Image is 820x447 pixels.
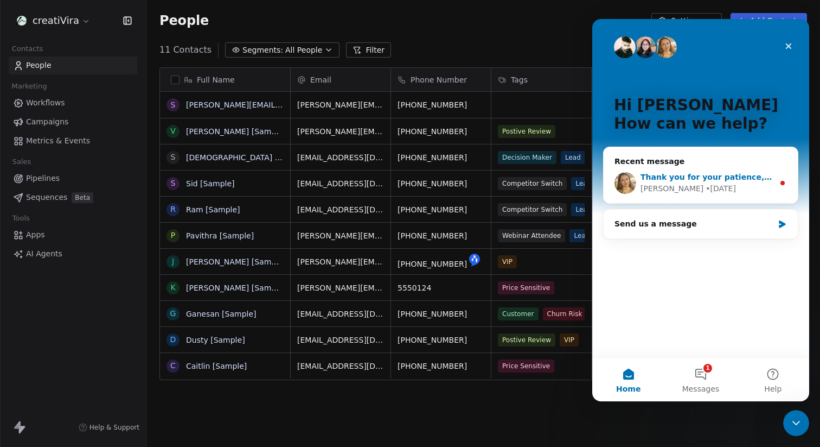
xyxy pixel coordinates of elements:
div: s [171,99,176,111]
span: Sales [8,154,36,170]
iframe: Intercom live chat [783,410,809,436]
span: Marketing [7,78,52,95]
a: Sid [Sample] [186,179,235,188]
div: G [170,308,176,319]
span: [EMAIL_ADDRESS][DOMAIN_NAME] [297,309,384,319]
span: Competitor Switch [498,203,567,216]
span: [PERSON_NAME][EMAIL_ADDRESS][DOMAIN_NAME] [297,282,384,293]
a: [DEMOGRAPHIC_DATA] [Sample] [186,153,309,162]
span: Price Sensitive [498,281,554,294]
a: [PERSON_NAME] [Sample] [186,284,286,292]
div: S [171,152,176,163]
span: [PERSON_NAME][EMAIL_ADDRESS][DOMAIN_NAME] [297,99,384,110]
span: [PHONE_NUMBER] [398,152,484,163]
div: R [170,204,176,215]
span: [PHONE_NUMBER] [398,309,484,319]
div: V [170,125,176,137]
div: Phone Number [391,68,491,91]
a: People [9,56,137,74]
div: Country [592,68,691,91]
div: Tags [491,68,591,91]
span: Price Sensitive [498,360,554,373]
span: Workflows [26,97,65,109]
a: [PERSON_NAME] [Sample] [186,257,286,266]
span: 11 Contacts [159,43,212,56]
span: Help & Support [89,423,139,432]
div: K [170,282,175,293]
span: Postive Review [498,333,555,347]
span: Webinar Attendee [498,229,565,242]
span: Beta [72,192,93,203]
span: [EMAIL_ADDRESS][DOMAIN_NAME] [297,335,384,345]
a: Help & Support [79,423,139,432]
span: [PHONE_NUMBER] [398,99,484,110]
a: Ganesan [Sample] [186,310,257,318]
div: [PERSON_NAME] [48,164,111,175]
div: Email [291,68,390,91]
span: [PHONE_NUMBER] [398,335,484,345]
span: Full Name [197,74,235,85]
span: [PERSON_NAME][EMAIL_ADDRESS][DOMAIN_NAME] [297,256,384,267]
span: Lead [571,203,595,216]
span: Messages [90,366,127,374]
div: C [170,360,176,372]
span: Lead [571,177,595,190]
span: VIP [560,333,579,347]
span: Email [310,74,331,85]
div: Send us a message [11,190,206,220]
span: [PHONE_NUMBER] [398,230,484,241]
button: Settings [651,13,721,28]
iframe: Intercom live chat [592,19,809,401]
div: Close [187,17,206,37]
span: Tags [511,74,528,85]
span: VIP [498,255,517,268]
span: [EMAIL_ADDRESS][DOMAIN_NAME] [297,178,384,189]
span: Apps [26,229,45,241]
span: [PHONE_NUMBER] [398,204,484,215]
span: [EMAIL_ADDRESS][DOMAIN_NAME] [297,361,384,372]
span: 5550124 [398,282,484,293]
span: creatiVira [33,14,79,28]
div: J [172,256,174,267]
span: People [159,12,209,29]
button: Add Contacts [731,13,807,28]
a: Metrics & Events [9,132,137,150]
div: Send us a message [22,199,181,211]
span: Competitor Switch [498,177,567,190]
div: • [DATE] [113,164,144,175]
span: [PHONE_NUMBER] [398,178,484,189]
img: v-fav_2023.png [15,14,28,27]
span: [PERSON_NAME][EMAIL_ADDRESS][DOMAIN_NAME] [297,230,384,241]
span: [PHONE_NUMBER] [398,126,484,137]
span: All People [285,45,322,56]
span: Segments: [242,45,283,56]
span: Phone Number [411,74,467,85]
span: Pipelines [26,173,60,184]
span: Decision Maker [498,151,556,164]
span: Sequences [26,192,67,203]
div: S [171,178,176,189]
span: Home [24,366,48,374]
button: Filter [346,42,391,58]
span: [PHONE_NUMBER] [398,254,484,269]
a: Campaigns [9,113,137,131]
div: Full Name [160,68,290,91]
div: D [170,334,176,345]
span: Customer [498,307,539,320]
button: creatiVira [13,11,93,30]
span: Churn Risk [543,307,587,320]
span: Contacts [7,41,48,57]
span: Campaigns [26,116,68,128]
button: Messages [72,339,144,382]
span: Tools [8,210,34,226]
a: Workflows [9,94,137,112]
